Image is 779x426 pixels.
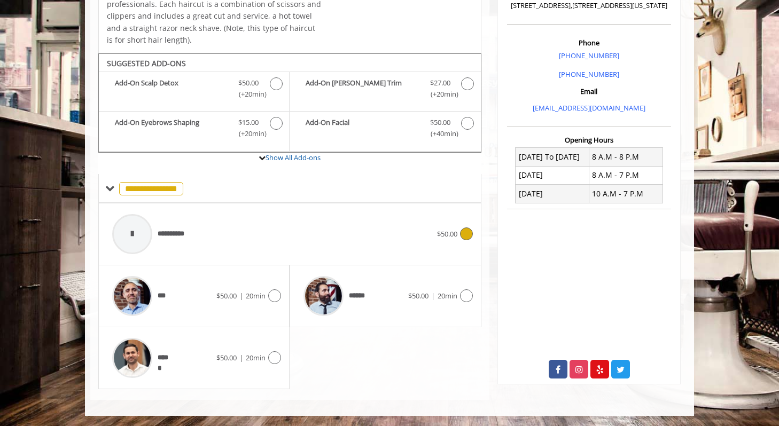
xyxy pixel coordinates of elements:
span: $50.00 [216,291,237,301]
h3: Opening Hours [507,136,671,144]
label: Add-On Facial [295,117,475,142]
span: $15.00 [238,117,259,128]
span: $50.00 [216,353,237,362]
td: 8 A.M - 7 P.M [589,166,663,184]
span: (+20min ) [424,89,456,100]
b: Add-On Scalp Detox [115,77,228,100]
span: | [431,291,435,301]
span: | [239,291,243,301]
td: [DATE] To [DATE] [516,148,589,166]
b: Add-On [PERSON_NAME] Trim [306,77,419,100]
b: SUGGESTED ADD-ONS [107,58,186,68]
div: The Made Man Senior Barber Haircut Add-onS [98,53,481,153]
span: $50.00 [238,77,259,89]
label: Add-On Scalp Detox [104,77,284,102]
span: $50.00 [437,229,457,239]
a: Show All Add-ons [266,153,321,162]
label: Add-On Eyebrows Shaping [104,117,284,142]
a: [EMAIL_ADDRESS][DOMAIN_NAME] [533,103,645,113]
span: 20min [246,291,266,301]
a: [PHONE_NUMBER] [559,51,619,60]
td: [DATE] [516,166,589,184]
span: (+40min ) [424,128,456,139]
b: Add-On Facial [306,117,419,139]
span: (+20min ) [233,89,264,100]
b: Add-On Eyebrows Shaping [115,117,228,139]
td: 10 A.M - 7 P.M [589,185,663,203]
span: 20min [438,291,457,301]
a: [PHONE_NUMBER] [559,69,619,79]
span: (+20min ) [233,128,264,139]
span: $50.00 [430,117,450,128]
span: | [239,353,243,362]
label: Add-On Beard Trim [295,77,475,102]
td: [DATE] [516,185,589,203]
span: $27.00 [430,77,450,89]
td: 8 A.M - 8 P.M [589,148,663,166]
h3: Phone [510,39,668,46]
span: $50.00 [408,291,429,301]
h3: Email [510,88,668,95]
span: 20min [246,353,266,362]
